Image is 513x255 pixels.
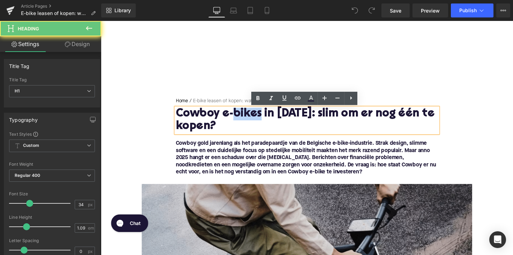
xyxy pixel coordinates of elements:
div: Typography [9,113,38,123]
button: Undo [348,3,362,17]
a: Preview [412,3,448,17]
span: Preview [421,7,440,14]
a: Mobile [259,3,275,17]
button: More [496,3,510,17]
a: Tablet [242,3,259,17]
a: Article Pages [21,3,101,9]
button: Redo [365,3,379,17]
div: Font Size [9,192,95,196]
a: Design [52,36,103,52]
span: E-bike leasen of kopen: wat past beter bij jou? [21,10,88,16]
span: Save [390,7,401,14]
nav: breadcrumbs [77,78,345,89]
div: Title Tag [9,77,95,82]
font: Cowboy gold jarenlang als het paradepaardje van de Belgische e-bike-industrie. Strak design, slim... [77,123,343,158]
span: Library [114,7,131,14]
span: / [89,78,94,86]
b: Regular 400 [15,173,40,178]
b: H1 [15,88,20,93]
h1: Cowboy e-bikes in [DATE]: slim om er nog één te kopen? [77,89,345,115]
span: px [88,249,94,254]
span: Publish [459,8,477,13]
a: Home [77,78,89,86]
button: Publish [451,3,493,17]
div: Font Weight [9,162,95,167]
div: Line Height [9,215,95,220]
iframe: Gorgias live chat messenger [7,196,52,219]
div: Text Styles [9,131,95,137]
b: Custom [23,143,39,149]
div: Title Tag [9,59,30,69]
span: Heading [18,26,39,31]
a: Desktop [208,3,225,17]
span: em [88,226,94,230]
div: Open Intercom Messenger [489,231,506,248]
span: px [88,202,94,207]
a: Laptop [225,3,242,17]
a: New Library [101,3,136,17]
div: Letter Spacing [9,238,95,243]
